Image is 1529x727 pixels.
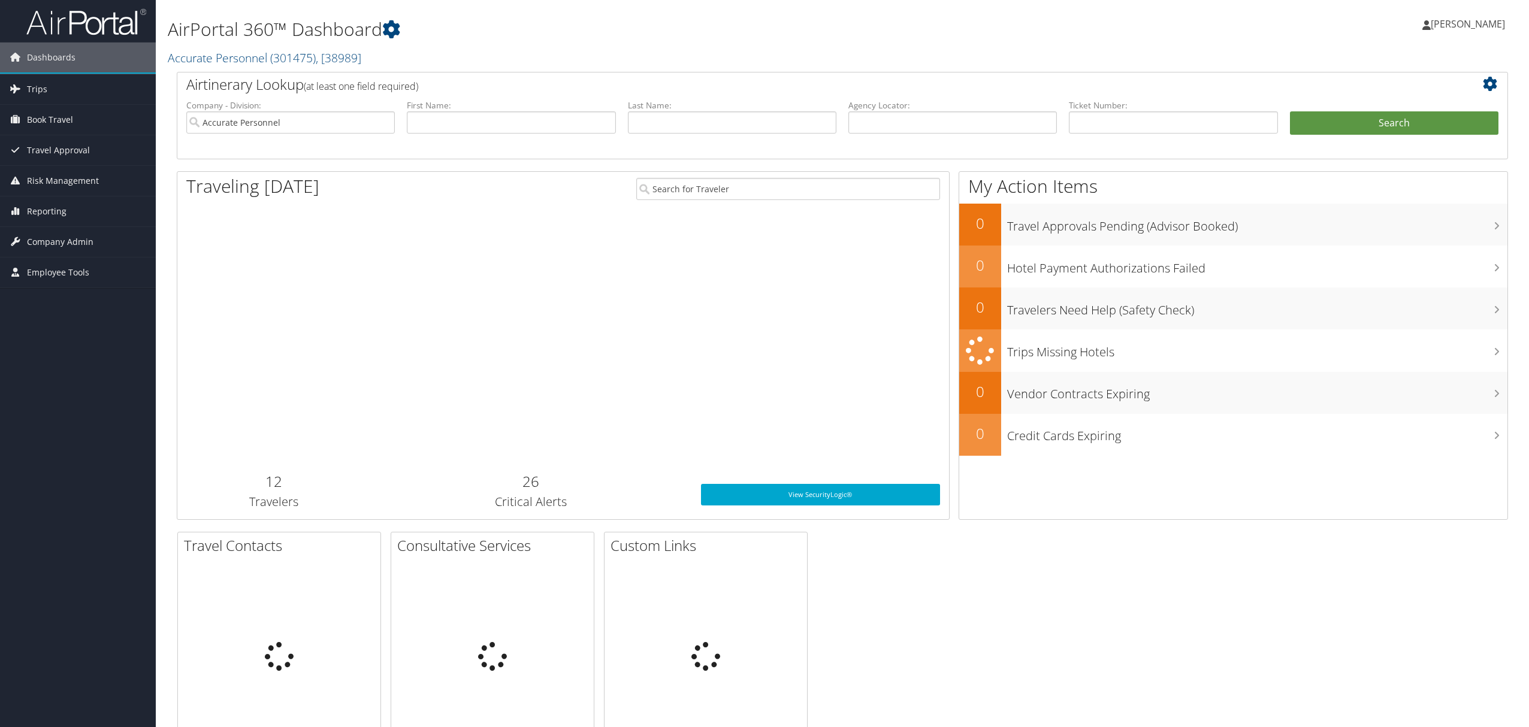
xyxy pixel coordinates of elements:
[1422,6,1517,42] a: [PERSON_NAME]
[611,535,807,556] h2: Custom Links
[959,297,1001,317] h2: 0
[1007,296,1507,319] h3: Travelers Need Help (Safety Check)
[27,105,73,135] span: Book Travel
[26,8,146,36] img: airportal-logo.png
[27,258,89,287] span: Employee Tools
[959,287,1507,329] a: 0Travelers Need Help (Safety Check)
[168,17,1067,42] h1: AirPortal 360™ Dashboard
[959,414,1507,456] a: 0Credit Cards Expiring
[1007,380,1507,402] h3: Vendor Contracts Expiring
[27,166,99,196] span: Risk Management
[959,329,1507,372] a: Trips Missing Hotels
[848,99,1057,111] label: Agency Locator:
[184,535,380,556] h2: Travel Contacts
[959,246,1507,287] a: 0Hotel Payment Authorizations Failed
[1290,111,1498,135] button: Search
[304,80,418,93] span: (at least one field required)
[186,99,395,111] label: Company - Division:
[959,204,1507,246] a: 0Travel Approvals Pending (Advisor Booked)
[186,74,1388,95] h2: Airtinerary Lookup
[1007,338,1507,361] h3: Trips Missing Hotels
[1007,212,1507,235] h3: Travel Approvals Pending (Advisor Booked)
[959,174,1507,199] h1: My Action Items
[628,99,836,111] label: Last Name:
[27,74,47,104] span: Trips
[959,213,1001,234] h2: 0
[27,43,75,72] span: Dashboards
[959,423,1001,444] h2: 0
[186,174,319,199] h1: Traveling [DATE]
[316,50,361,66] span: , [ 38989 ]
[636,178,940,200] input: Search for Traveler
[407,99,615,111] label: First Name:
[186,493,361,510] h3: Travelers
[27,227,93,257] span: Company Admin
[959,255,1001,275] h2: 0
[186,471,361,492] h2: 12
[397,535,594,556] h2: Consultative Services
[27,135,90,165] span: Travel Approval
[379,493,683,510] h3: Critical Alerts
[701,484,940,505] a: View SecurityLogic®
[1069,99,1277,111] label: Ticket Number:
[1007,422,1507,444] h3: Credit Cards Expiring
[959,372,1507,414] a: 0Vendor Contracts Expiring
[379,471,683,492] h2: 26
[168,50,361,66] a: Accurate Personnel
[1007,254,1507,277] h3: Hotel Payment Authorizations Failed
[1431,17,1505,31] span: [PERSON_NAME]
[270,50,316,66] span: ( 301475 )
[27,196,67,226] span: Reporting
[959,381,1001,402] h2: 0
